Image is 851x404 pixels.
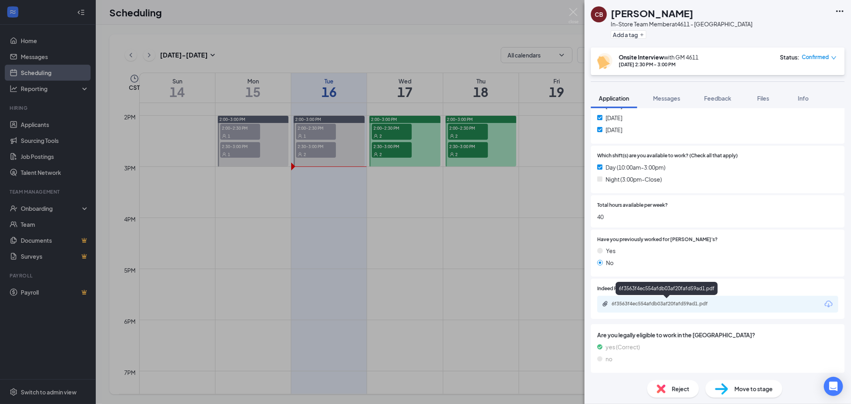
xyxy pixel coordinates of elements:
[831,55,837,61] span: down
[606,125,622,134] span: [DATE]
[597,152,738,160] span: Which shift(s) are you available to work? (Check all that apply)
[824,299,833,309] svg: Download
[798,95,809,102] span: Info
[595,10,603,18] div: CB
[757,95,769,102] span: Files
[640,32,644,37] svg: Plus
[597,331,838,339] span: Are you legally eligible to work in the [GEOGRAPHIC_DATA]?
[802,53,829,61] span: Confirmed
[597,236,718,244] span: Have you previously worked for [PERSON_NAME]'s?
[704,95,731,102] span: Feedback
[597,212,838,221] span: 40
[835,6,845,16] svg: Ellipses
[611,6,693,20] h1: [PERSON_NAME]
[672,384,689,393] span: Reject
[611,30,646,39] button: PlusAdd a tag
[824,377,843,396] div: Open Intercom Messenger
[597,202,668,209] span: Total hours available per week?
[602,301,731,308] a: Paperclip6f3563f4ec554afdb03af20fafd59ad1.pdf
[606,354,612,363] span: no
[619,53,664,61] b: Onsite Interview
[602,301,608,307] svg: Paperclip
[606,163,665,172] span: Day (10:00am-3:00pm)
[611,20,752,28] div: In-Store Team Member at 4611 - [GEOGRAPHIC_DATA]
[619,53,699,61] div: with GM 4611
[606,113,622,122] span: [DATE]
[606,343,640,351] span: yes (Correct)
[599,95,629,102] span: Application
[735,384,773,393] span: Move to stage
[619,61,699,68] div: [DATE] 2:30 PM - 3:00 PM
[606,175,662,184] span: Night (3:00pm-Close)
[612,301,723,307] div: 6f3563f4ec554afdb03af20fafd59ad1.pdf
[606,246,616,255] span: Yes
[780,53,800,61] div: Status :
[653,95,680,102] span: Messages
[616,282,718,295] div: 6f3563f4ec554afdb03af20fafd59ad1.pdf
[606,258,614,267] span: No
[597,285,632,293] span: Indeed Resume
